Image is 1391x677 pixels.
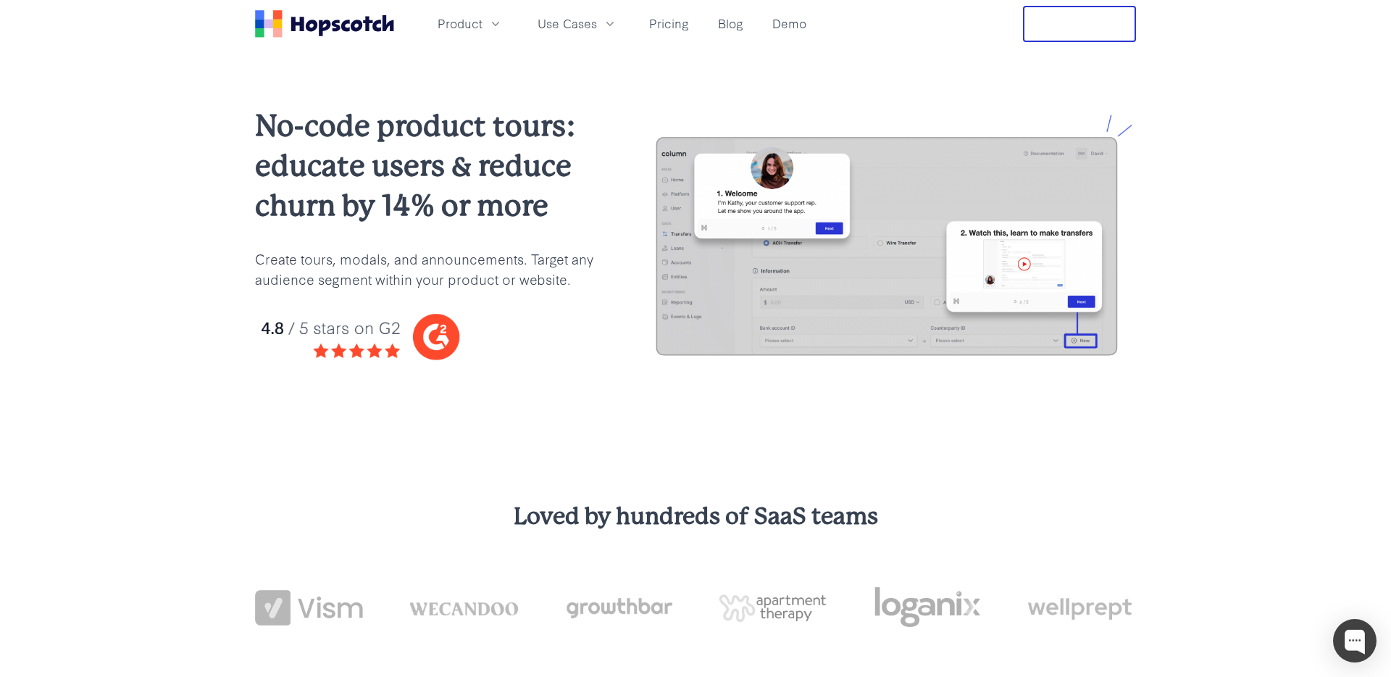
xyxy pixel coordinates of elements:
a: Home [255,10,394,38]
a: Pricing [643,12,695,36]
button: Use Cases [529,12,626,36]
a: Demo [766,12,812,36]
a: Blog [712,12,749,36]
img: wellprept logo [1028,593,1136,623]
button: Free Trial [1023,6,1136,42]
span: Product [438,14,483,33]
img: png-apartment-therapy-house-studio-apartment-home [719,594,827,622]
p: Create tours, modals, and announcements. Target any audience segment within your product or website. [255,249,595,289]
span: Use Cases [538,14,597,33]
img: vism logo [255,590,363,626]
h3: Loved by hundreds of SaaS teams [255,501,1136,533]
img: wecandoo-logo [409,600,517,615]
img: growthbar-logo [564,598,672,618]
img: hopscotch g2 [255,307,595,368]
button: Product [429,12,511,36]
h2: No-code product tours: educate users & reduce churn by 14% or more [255,106,595,225]
img: loganix-logo [873,579,981,636]
img: hopscotch product tours for saas businesses [641,114,1136,377]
